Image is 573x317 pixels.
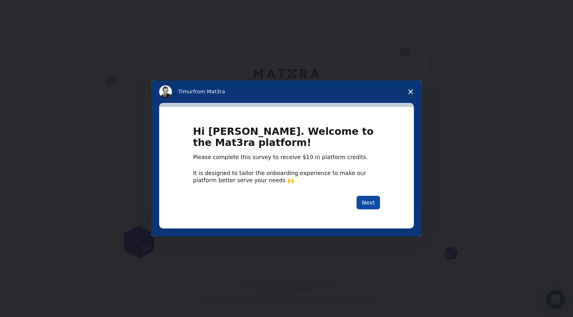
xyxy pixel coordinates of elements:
span: Timur [178,89,193,95]
img: Profile image for Timur [159,85,172,98]
div: Please complete this survey to receive $10 in platform credits. [193,154,380,161]
span: Soporte [17,6,45,13]
span: Close survey [400,81,422,103]
h1: Hi [PERSON_NAME]. Welcome to the Mat3ra platform! [193,126,380,154]
span: from Mat3ra [193,89,225,95]
button: Next [357,196,380,209]
div: It is designed to tailor the onboarding experience to make our platform better serve your needs 🙌 [193,169,380,184]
